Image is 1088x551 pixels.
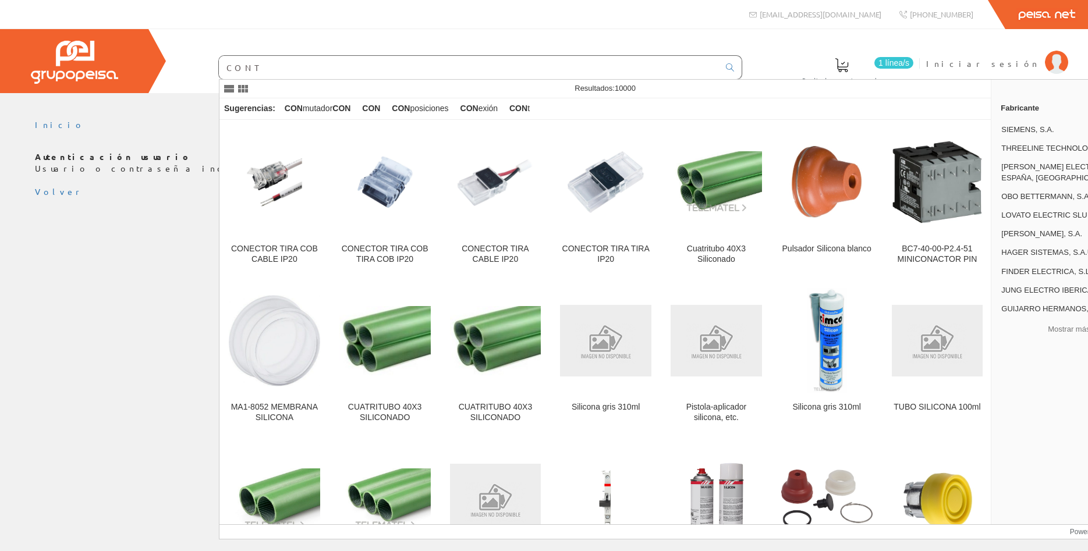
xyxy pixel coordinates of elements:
[229,468,320,530] img: BITUBO 40X3 SILICONADO
[671,305,762,376] img: Pistola-aplicador silicona, etc.
[362,104,380,113] strong: CON
[560,305,651,376] img: Silicona gris 310ml
[229,137,320,228] img: CONECTOR TIRA COB CABLE IP20
[460,104,479,113] strong: CON
[330,279,440,436] a: CUATRITUBO 40X3 SILICONADO CUATRITUBO 40X3 SILICONADO
[35,119,84,130] a: Inicio
[560,454,651,545] img: Con.auxiliar + adaptador SCC-IH6R
[441,279,551,436] a: CUATRITUBO 40X3 SILICONADO CUATRITUBO 40X3 SILICONADO
[560,137,651,228] img: CONECTOR TIRA TIRA IP20
[807,288,847,393] img: Silicona gris 310ml
[339,137,431,228] img: CONECTOR TIRA COB TIRA COB IP20
[229,402,320,423] div: MA1-8052 MEMBRANA SILICONA
[219,56,719,79] input: Buscar ...
[802,74,881,86] span: Pedido actual
[219,279,329,436] a: MA1-8052 MEMBRANA SILICONA MA1-8052 MEMBRANA SILICONA
[339,306,431,375] img: CUATRITUBO 40X3 SILICONADO
[219,120,329,278] a: CONECTOR TIRA COB CABLE IP20 CONECTOR TIRA COB CABLE IP20
[330,120,440,278] a: CONECTOR TIRA COB TIRA COB IP20 CONECTOR TIRA COB TIRA COB IP20
[791,48,916,91] a: 1 línea/s Pedido actual
[285,104,303,113] strong: CON
[509,104,527,113] strong: CON
[332,104,350,113] strong: CON
[926,48,1068,59] a: Iniciar sesión
[339,468,431,530] img: TRITUBO 40X3 SILICONADO
[229,295,320,386] img: MA1-8052 MEMBRANA SILICONA
[772,120,882,278] a: Pulsador Silicona blanco Pulsador Silicona blanco
[926,58,1039,69] span: Iniciar sesión
[450,402,541,423] div: CUATRITUBO 40X3 SILICONADO
[551,120,661,278] a: CONECTOR TIRA TIRA IP20 CONECTOR TIRA TIRA IP20
[892,454,983,545] img: Capuchón silicona amarillo
[671,151,762,213] img: Cuatritubo 40X3 Siliconado
[560,402,651,413] div: Silicona gris 310ml
[892,137,983,228] img: BC7-40-00-P2.4-51 MINICONACTOR PIN
[661,279,771,436] a: Pistola-aplicador silicona, etc. Pistola-aplicador silicona, etc.
[671,454,762,545] img: Spray silicona 0,4l
[615,84,636,93] span: 10000
[910,9,973,19] span: [PHONE_NUMBER]
[671,402,762,423] div: Pistola-aplicador silicona, etc.
[760,9,881,19] span: [EMAIL_ADDRESS][DOMAIN_NAME]
[450,244,541,265] div: CONECTOR TIRA CABLE IP20
[450,137,541,228] img: CONECTOR TIRA CABLE IP20
[874,57,913,69] span: 1 línea/s
[671,244,762,265] div: Cuatritubo 40X3 Siliconado
[339,402,431,423] div: CUATRITUBO 40X3 SILICONADO
[781,402,873,413] div: Silicona gris 310ml
[339,244,431,265] div: CONECTOR TIRA COB TIRA COB IP20
[781,244,873,254] div: Pulsador Silicona blanco
[31,41,118,84] img: Grupo Peisa
[456,98,503,119] div: exión
[35,186,84,197] a: Volver
[219,101,278,117] div: Sugerencias:
[387,98,453,119] div: posiciones
[883,120,993,278] a: BC7-40-00-P2.4-51 MINICONACTOR PIN BC7-40-00-P2.4-51 MINICONACTOR PIN
[280,98,356,119] div: mutador
[575,84,636,93] span: Resultados:
[392,104,410,113] strong: CON
[450,306,541,375] img: CUATRITUBO 40X3 SILICONADO
[781,137,873,228] img: Pulsador Silicona blanco
[450,464,541,535] img: Con.aux-señ./aux. S3C-H-S/H6R S200/F200
[781,454,873,545] img: Pulsador silicona negro
[883,279,993,436] a: TUBO SILICONA 100ml TUBO SILICONA 100ml
[229,244,320,265] div: CONECTOR TIRA COB CABLE IP20
[560,244,651,265] div: CONECTOR TIRA TIRA IP20
[505,98,534,119] div: t
[661,120,771,278] a: Cuatritubo 40X3 Siliconado Cuatritubo 40X3 Siliconado
[35,198,1053,208] div: © Grupo Peisa
[551,279,661,436] a: Silicona gris 310ml Silicona gris 310ml
[892,244,983,265] div: BC7-40-00-P2.4-51 MINICONACTOR PIN
[892,305,983,376] img: TUBO SILICONA 100ml
[892,402,983,413] div: TUBO SILICONA 100ml
[772,279,882,436] a: Silicona gris 310ml Silicona gris 310ml
[35,151,192,162] b: Autenticación usuario
[441,120,551,278] a: CONECTOR TIRA CABLE IP20 CONECTOR TIRA CABLE IP20
[35,151,1053,175] p: Usuario o contraseña incorrecta.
